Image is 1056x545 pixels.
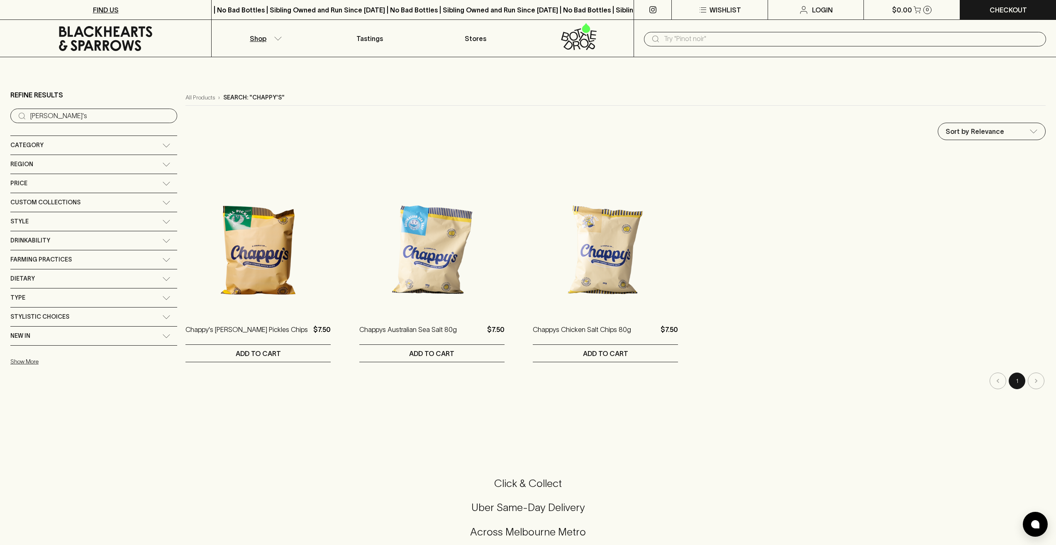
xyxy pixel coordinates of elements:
p: Shop [250,34,266,44]
p: Stores [465,34,486,44]
p: $7.50 [313,325,331,344]
button: page 1 [1009,373,1025,389]
a: Chappys Australian Sea Salt 80g [359,325,457,344]
div: New In [10,327,177,345]
p: 0 [926,7,929,12]
span: Category [10,140,44,150]
p: $7.50 [661,325,678,344]
input: Try "Pinot noir" [664,32,1039,46]
span: Stylistic Choices [10,312,69,322]
p: FIND US [93,5,119,15]
h5: Uber Same-Day Delivery [10,501,1046,514]
button: ADD TO CART [359,345,505,362]
h5: Across Melbourne Metro [10,525,1046,539]
p: › [218,93,220,102]
button: Shop [212,20,317,57]
span: New In [10,331,30,341]
p: ADD TO CART [409,349,454,358]
span: Custom Collections [10,197,80,208]
img: Chappy's Dill Pickles Chips [185,167,331,312]
span: Style [10,216,29,227]
span: Farming Practices [10,254,72,265]
span: Drinkability [10,235,50,246]
div: Category [10,136,177,155]
div: Region [10,155,177,174]
p: Wishlist [710,5,741,15]
a: Chappys Chicken Salt Chips 80g [533,325,631,344]
span: Dietary [10,274,35,284]
p: ADD TO CART [236,349,281,358]
a: Tastings [317,20,422,57]
button: ADD TO CART [533,345,678,362]
div: Custom Collections [10,193,177,212]
div: Stylistic Choices [10,308,177,326]
img: Chappys Australian Sea Salt 80g [359,167,505,312]
button: Show More [10,353,119,370]
div: Style [10,212,177,231]
p: Search: "Chappy's" [223,93,285,102]
p: $7.50 [487,325,505,344]
div: Dietary [10,269,177,288]
div: Type [10,288,177,307]
div: Drinkability [10,231,177,250]
input: Try “Pinot noir” [30,109,171,123]
a: Stores [423,20,528,57]
p: Login [812,5,833,15]
p: $0.00 [892,5,912,15]
span: Region [10,159,33,170]
div: Farming Practices [10,250,177,269]
nav: pagination navigation [185,373,1046,389]
p: Refine Results [10,90,63,100]
div: Sort by Relevance [938,123,1045,140]
img: Chappys Chicken Salt Chips 80g [533,167,678,312]
span: Type [10,293,25,303]
span: Price [10,178,27,189]
p: ADD TO CART [583,349,628,358]
img: bubble-icon [1031,520,1039,528]
h5: Click & Collect [10,477,1046,490]
p: Checkout [990,5,1027,15]
button: ADD TO CART [185,345,331,362]
div: Price [10,174,177,193]
a: All Products [185,93,215,102]
a: Chappy's [PERSON_NAME] Pickles Chips [185,325,308,344]
p: Sort by Relevance [946,126,1004,136]
p: Tastings [356,34,383,44]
